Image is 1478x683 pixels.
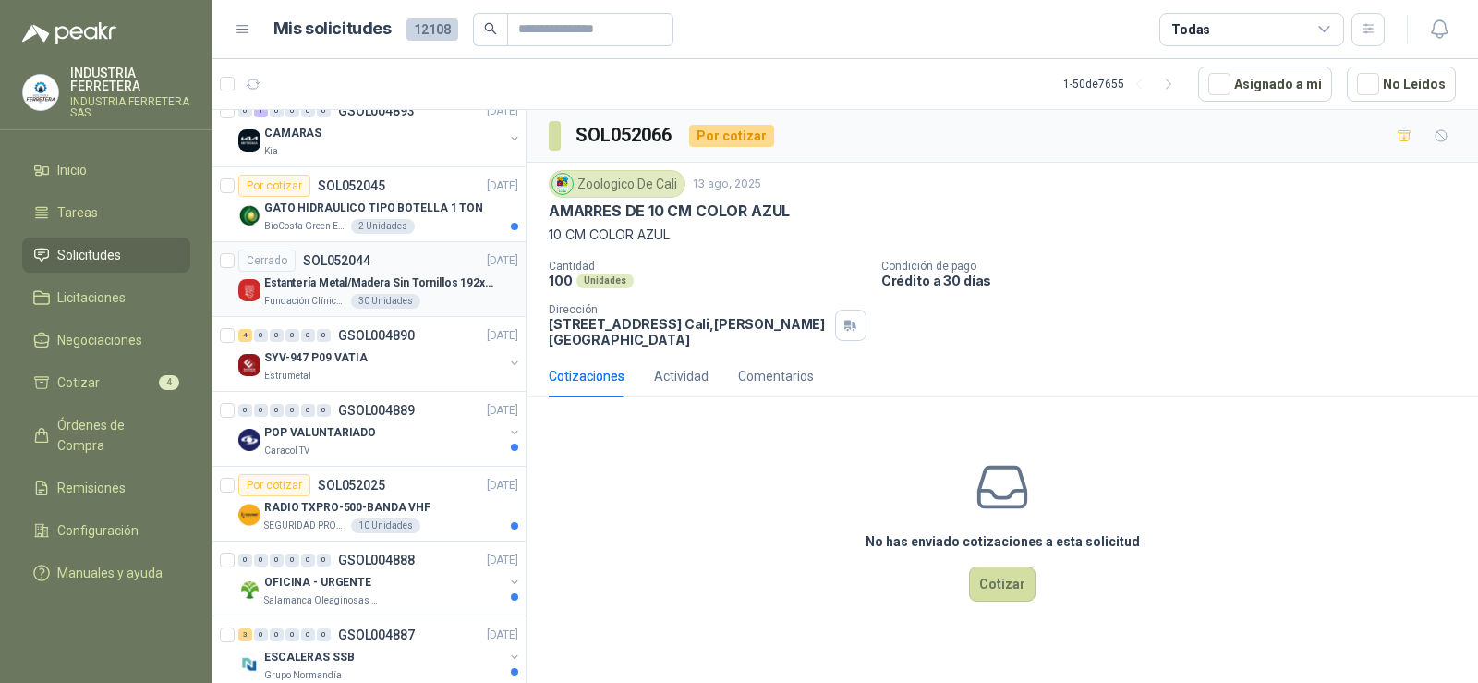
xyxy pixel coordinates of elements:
[57,160,87,180] span: Inicio
[549,201,790,221] p: AMARRES DE 10 CM COLOR AZUL
[552,174,573,194] img: Company Logo
[881,273,1471,288] p: Crédito a 30 días
[1171,19,1210,40] div: Todas
[238,554,252,567] div: 0
[549,260,866,273] p: Cantidad
[238,324,522,384] a: 4 0 0 0 0 0 GSOL004890[DATE] Company LogoSYV-947 P09 VATIAEstrumetal
[22,470,190,506] a: Remisiones
[318,479,385,492] p: SOL052025
[317,628,331,641] div: 0
[487,627,518,644] p: [DATE]
[318,179,385,192] p: SOL052045
[338,329,415,342] p: GSOL004890
[270,628,284,641] div: 0
[238,175,310,197] div: Por cotizar
[317,329,331,342] div: 0
[254,329,268,342] div: 0
[285,404,299,417] div: 0
[270,104,284,117] div: 0
[285,628,299,641] div: 0
[22,152,190,188] a: Inicio
[57,330,142,350] span: Negociaciones
[866,531,1140,552] h3: No has enviado cotizaciones a esta solicitud
[238,404,252,417] div: 0
[70,67,190,92] p: INDUSTRIA FERRETERA
[549,366,624,386] div: Cotizaciones
[264,274,494,292] p: Estantería Metal/Madera Sin Tornillos 192x100x50 cm 5 Niveles Gris
[238,628,252,641] div: 3
[484,22,497,35] span: search
[351,294,420,309] div: 30 Unidades
[238,474,310,496] div: Por cotizar
[487,103,518,120] p: [DATE]
[273,16,392,43] h1: Mis solicitudes
[238,354,260,376] img: Company Logo
[238,104,252,117] div: 0
[969,567,1036,602] button: Cotizar
[238,579,260,601] img: Company Logo
[22,280,190,315] a: Licitaciones
[22,365,190,400] a: Cotizar4
[238,549,522,608] a: 0 0 0 0 0 0 GSOL004888[DATE] Company LogoOFICINA - URGENTESalamanca Oleaginosas SAS
[738,366,814,386] div: Comentarios
[338,404,415,417] p: GSOL004889
[270,329,284,342] div: 0
[264,593,381,608] p: Salamanca Oleaginosas SAS
[254,628,268,641] div: 0
[212,242,526,317] a: CerradoSOL052044[DATE] Company LogoEstantería Metal/Madera Sin Tornillos 192x100x50 cm 5 Niveles ...
[238,329,252,342] div: 4
[212,467,526,542] a: Por cotizarSOL052025[DATE] Company LogoRADIO TXPRO-500-BANDA VHFSEGURIDAD PROVISER LTDA10 Unidades
[338,104,415,117] p: GSOL004893
[238,429,260,451] img: Company Logo
[238,504,260,526] img: Company Logo
[317,104,331,117] div: 0
[22,195,190,230] a: Tareas
[238,653,260,676] img: Company Logo
[351,518,420,533] div: 10 Unidades
[254,404,268,417] div: 0
[254,104,268,117] div: 1
[270,404,284,417] div: 0
[22,408,190,463] a: Órdenes de Compra
[264,294,347,309] p: Fundación Clínica Shaio
[1198,67,1332,102] button: Asignado a mi
[264,424,376,442] p: POP VALUNTARIADO
[57,245,121,265] span: Solicitudes
[303,254,370,267] p: SOL052044
[301,104,315,117] div: 0
[264,369,311,384] p: Estrumetal
[338,554,415,567] p: GSOL004888
[23,75,58,110] img: Company Logo
[57,478,126,498] span: Remisiones
[254,554,268,567] div: 0
[576,274,634,288] div: Unidades
[487,552,518,569] p: [DATE]
[264,444,309,458] p: Caracol TV
[264,219,347,234] p: BioCosta Green Energy S.A.S
[549,273,573,288] p: 100
[338,628,415,641] p: GSOL004887
[301,404,315,417] div: 0
[57,287,126,308] span: Licitaciones
[264,574,371,592] p: OFICINA - URGENTE
[406,18,458,41] span: 12108
[1063,69,1183,99] div: 1 - 50 de 7655
[238,399,522,458] a: 0 0 0 0 0 0 GSOL004889[DATE] Company LogoPOP VALUNTARIADOCaracol TV
[238,250,296,272] div: Cerrado
[264,144,278,159] p: Kia
[301,554,315,567] div: 0
[351,219,415,234] div: 2 Unidades
[70,96,190,118] p: INDUSTRIA FERRETERA SAS
[549,170,685,198] div: Zoologico De Cali
[487,402,518,420] p: [DATE]
[57,372,100,393] span: Cotizar
[57,202,98,223] span: Tareas
[57,520,139,541] span: Configuración
[264,668,342,683] p: Grupo Normandía
[22,555,190,591] a: Manuales y ayuda
[689,125,774,147] div: Por cotizar
[264,499,430,517] p: RADIO TXPRO-500-BANDA VHF
[549,316,828,348] p: [STREET_ADDRESS] Cali , [PERSON_NAME][GEOGRAPHIC_DATA]
[487,327,518,345] p: [DATE]
[238,100,522,159] a: 0 1 0 0 0 0 GSOL004893[DATE] Company LogoCAMARASKia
